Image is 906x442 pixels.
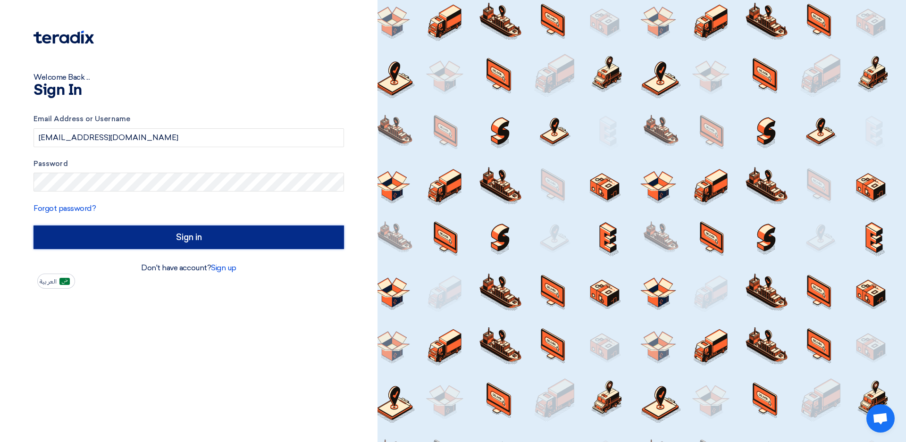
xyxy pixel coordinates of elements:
label: Email Address or Username [34,114,344,125]
span: العربية [40,278,57,285]
img: ar-AR.png [59,278,70,285]
a: Sign up [211,263,236,272]
a: Forgot password? [34,204,96,213]
button: العربية [37,274,75,289]
input: Enter your business email or username [34,128,344,147]
div: Open chat [866,404,895,433]
label: Password [34,158,344,169]
h1: Sign In [34,83,344,98]
img: Teradix logo [34,31,94,44]
div: Welcome Back ... [34,72,344,83]
div: Don't have account? [34,262,344,274]
input: Sign in [34,225,344,249]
